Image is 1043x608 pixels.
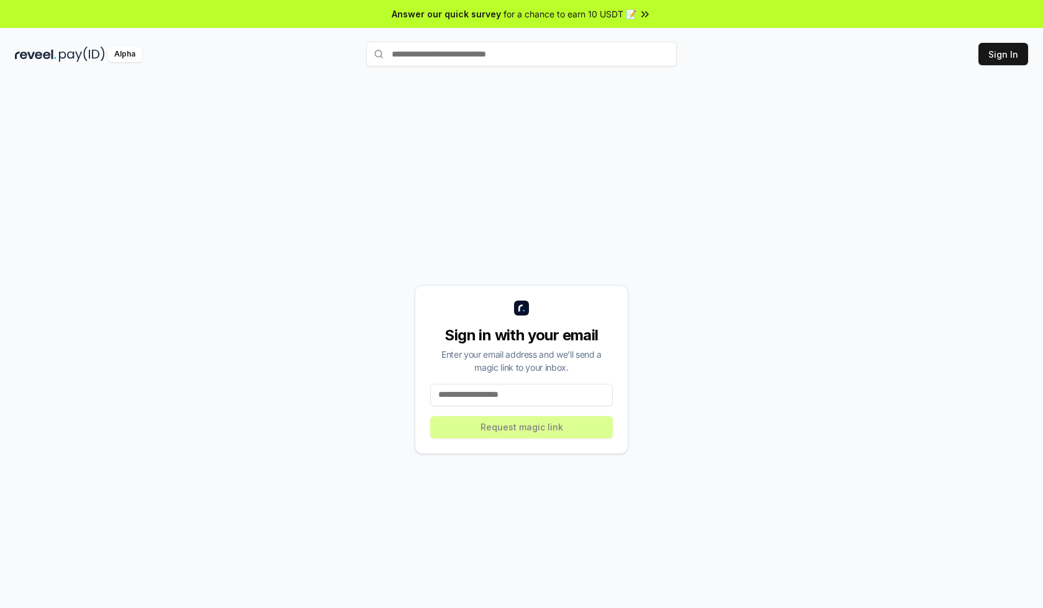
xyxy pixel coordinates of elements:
[430,325,613,345] div: Sign in with your email
[514,301,529,315] img: logo_small
[392,7,501,20] span: Answer our quick survey
[503,7,636,20] span: for a chance to earn 10 USDT 📝
[430,348,613,374] div: Enter your email address and we’ll send a magic link to your inbox.
[107,47,142,62] div: Alpha
[15,47,56,62] img: reveel_dark
[59,47,105,62] img: pay_id
[978,43,1028,65] button: Sign In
